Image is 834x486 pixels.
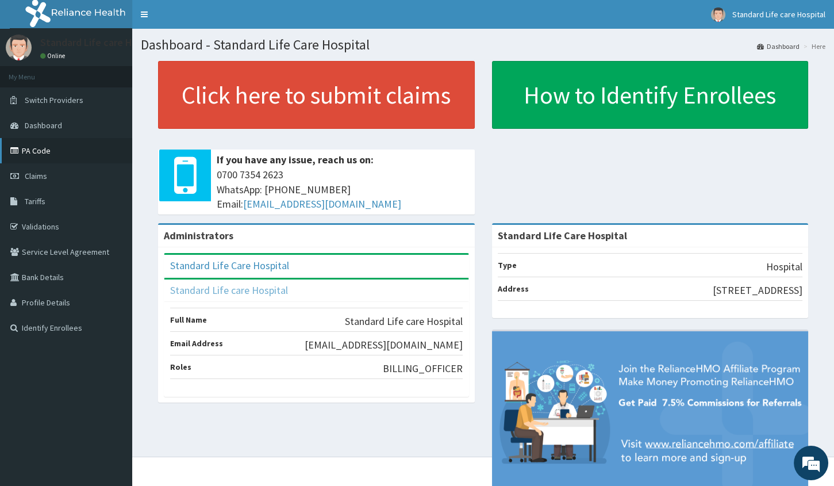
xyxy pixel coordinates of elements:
[711,7,725,22] img: User Image
[498,229,627,242] strong: Standard Life Care Hospital
[170,259,289,272] a: Standard Life Care Hospital
[801,41,825,51] li: Here
[170,362,191,372] b: Roles
[305,338,463,353] p: [EMAIL_ADDRESS][DOMAIN_NAME]
[40,37,163,48] p: Standard Life care Hospital
[25,171,47,181] span: Claims
[217,167,469,212] span: 0700 7354 2623 WhatsApp: [PHONE_NUMBER] Email:
[713,283,802,298] p: [STREET_ADDRESS]
[345,314,463,329] p: Standard Life care Hospital
[189,6,216,33] div: Minimize live chat window
[141,37,825,52] h1: Dashboard - Standard Life Care Hospital
[67,145,159,261] span: We're online!
[732,9,825,20] span: Standard Life care Hospital
[170,315,207,325] b: Full Name
[243,197,401,211] a: [EMAIL_ADDRESS][DOMAIN_NAME]
[25,95,83,105] span: Switch Providers
[6,35,32,60] img: User Image
[25,120,62,131] span: Dashboard
[498,284,529,294] b: Address
[25,196,45,206] span: Tariffs
[492,61,809,129] a: How to Identify Enrollees
[383,361,463,376] p: BILLING_OFFICER
[498,260,517,270] b: Type
[757,41,800,51] a: Dashboard
[217,153,374,166] b: If you have any issue, reach us on:
[170,284,288,297] a: Standard Life care Hospital
[60,64,193,79] div: Chat with us now
[40,52,68,60] a: Online
[766,259,802,274] p: Hospital
[6,314,219,354] textarea: Type your message and hit 'Enter'
[158,61,475,129] a: Click here to submit claims
[164,229,233,242] b: Administrators
[170,338,223,349] b: Email Address
[21,58,47,86] img: d_794563401_company_1708531726252_794563401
